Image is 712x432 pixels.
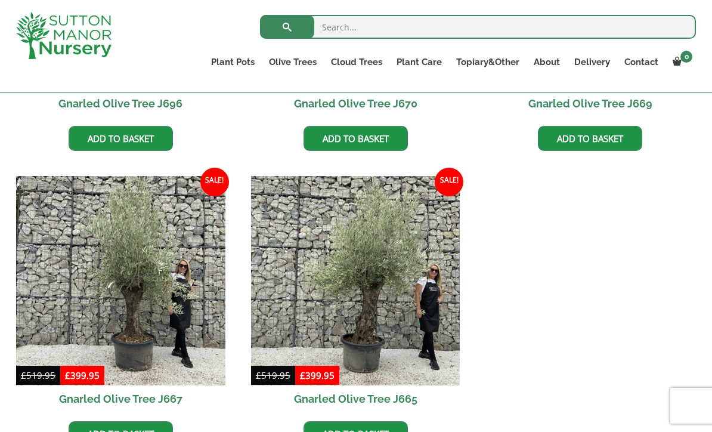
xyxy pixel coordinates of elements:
img: logo [16,12,112,59]
input: Search... [260,15,696,39]
bdi: 519.95 [21,369,55,381]
a: Delivery [567,54,617,70]
bdi: 399.95 [65,369,100,381]
bdi: 399.95 [300,369,335,381]
a: Plant Pots [204,54,262,70]
a: Olive Trees [262,54,324,70]
a: Sale! Gnarled Olive Tree J667 [16,176,225,412]
h2: Gnarled Olive Tree J670 [251,90,460,117]
span: £ [65,369,70,381]
span: £ [256,369,261,381]
span: Sale! [435,168,463,196]
img: Gnarled Olive Tree J665 [251,176,460,385]
span: Sale! [200,168,229,196]
a: About [527,54,567,70]
a: Sale! Gnarled Olive Tree J665 [251,176,460,412]
h2: Gnarled Olive Tree J665 [251,385,460,412]
h2: Gnarled Olive Tree J696 [16,90,225,117]
a: 0 [665,54,696,70]
span: £ [21,369,26,381]
h2: Gnarled Olive Tree J669 [486,90,695,117]
img: Gnarled Olive Tree J667 [16,176,225,385]
span: 0 [680,51,692,63]
a: Add to basket: “Gnarled Olive Tree J670” [304,126,408,151]
a: Add to basket: “Gnarled Olive Tree J696” [69,126,173,151]
a: Add to basket: “Gnarled Olive Tree J669” [538,126,642,151]
a: Topiary&Other [449,54,527,70]
h2: Gnarled Olive Tree J667 [16,385,225,412]
span: £ [300,369,305,381]
bdi: 519.95 [256,369,290,381]
a: Plant Care [389,54,449,70]
a: Cloud Trees [324,54,389,70]
a: Contact [617,54,665,70]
